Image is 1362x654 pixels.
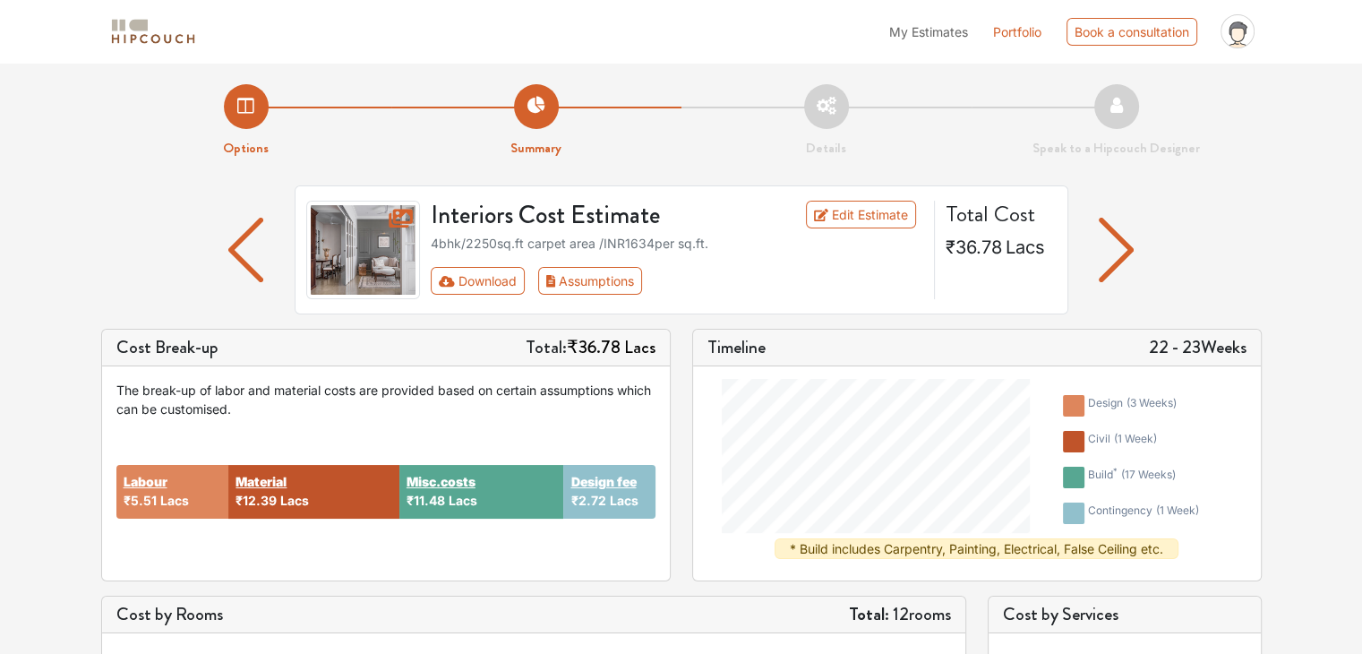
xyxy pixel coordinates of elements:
[570,493,605,508] span: ₹2.72
[1003,604,1246,625] h5: Cost by Services
[946,201,1053,228] h4: Total Cost
[1088,395,1177,417] div: design
[431,267,656,295] div: First group
[160,493,189,508] span: Lacs
[228,218,263,282] img: arrow left
[1032,138,1200,158] strong: Speak to a Hipcouch Designer
[806,138,846,158] strong: Details
[431,267,525,295] button: Download
[431,234,923,253] div: 4bhk / 2250 sq.ft carpet area /INR 1634 per sq.ft.
[407,493,445,508] span: ₹11.48
[570,472,636,491] button: Design fee
[1066,18,1197,46] div: Book a consultation
[124,493,157,508] span: ₹5.51
[223,138,269,158] strong: Options
[538,267,643,295] button: Assumptions
[849,604,951,625] h5: 12 rooms
[116,337,218,358] h5: Cost Break-up
[236,472,287,491] button: Material
[1088,503,1199,524] div: contingency
[1149,337,1246,358] h5: 22 - 23 Weeks
[108,16,198,47] img: logo-horizontal.svg
[775,538,1178,559] div: * Build includes Carpentry, Painting, Electrical, False Ceiling etc.
[1121,468,1176,481] span: ( 17 weeks )
[849,601,889,627] strong: Total:
[116,381,655,418] div: The break-up of labor and material costs are provided based on certain assumptions which can be c...
[116,604,223,625] h5: Cost by Rooms
[609,493,638,508] span: Lacs
[567,334,621,360] span: ₹36.78
[993,22,1041,41] a: Portfolio
[1088,431,1157,452] div: civil
[124,472,167,491] button: Labour
[806,201,916,228] a: Edit Estimate
[236,493,277,508] span: ₹12.39
[431,267,923,295] div: Toolbar with button groups
[526,337,655,358] h5: Total:
[1099,218,1134,282] img: arrow left
[306,201,421,299] img: gallery
[1088,467,1176,488] div: build
[946,237,1002,258] span: ₹36.78
[1126,396,1177,409] span: ( 3 weeks )
[1006,237,1045,258] span: Lacs
[108,12,198,52] span: logo-horizontal.svg
[420,201,762,231] h3: Interiors Cost Estimate
[624,334,655,360] span: Lacs
[889,24,968,39] span: My Estimates
[1114,432,1157,445] span: ( 1 week )
[449,493,477,508] span: Lacs
[510,138,561,158] strong: Summary
[707,337,766,358] h5: Timeline
[280,493,309,508] span: Lacs
[407,472,475,491] button: Misc.costs
[1156,503,1199,517] span: ( 1 week )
